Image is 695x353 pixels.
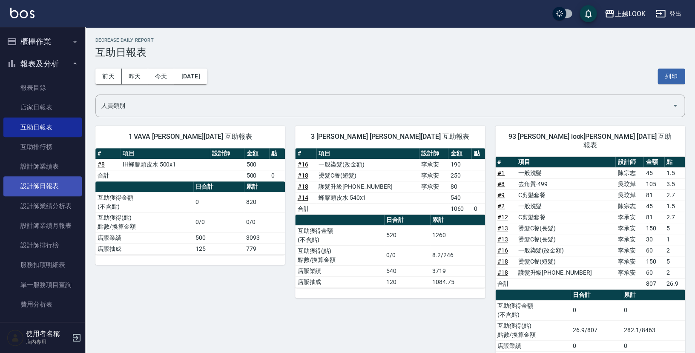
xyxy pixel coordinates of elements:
[615,223,643,234] td: 李承安
[295,245,384,265] td: 互助獲得(點) 點數/換算金額
[448,203,471,214] td: 1060
[316,181,419,192] td: 護髮升級[PHONE_NUMBER]
[193,212,244,232] td: 0/0
[497,214,508,221] a: #12
[448,170,471,181] td: 250
[3,196,82,216] a: 設計師業績分析表
[419,170,448,181] td: 李承安
[615,212,643,223] td: 李承安
[516,189,615,201] td: C剪髮套餐
[497,236,508,243] a: #13
[643,167,664,178] td: 45
[643,212,664,223] td: 81
[316,159,419,170] td: 一般染髮(改金額)
[471,203,485,214] td: 0
[448,159,471,170] td: 190
[121,159,210,170] td: IH蜂膠頭皮水 500x1
[664,201,685,212] td: 1.5
[3,235,82,255] a: 設計師排行榜
[295,148,316,159] th: #
[95,243,193,254] td: 店販抽成
[571,320,622,340] td: 26.9/807
[497,169,505,176] a: #1
[643,278,664,289] td: 807
[26,338,69,346] p: 店內專用
[10,8,34,18] img: Logo
[244,181,285,192] th: 累計
[615,234,643,245] td: 李承安
[516,212,615,223] td: C剪髮套餐
[295,215,485,288] table: a dense table
[193,181,244,192] th: 日合計
[419,159,448,170] td: 李承安
[3,295,82,314] a: 費用分析表
[615,167,643,178] td: 陳宗志
[3,118,82,137] a: 互助日報表
[615,9,645,19] div: 上越LOOK
[384,276,430,287] td: 120
[3,275,82,295] a: 單一服務項目查詢
[3,98,82,117] a: 店家日報表
[3,318,82,340] button: 客戶管理
[95,181,285,255] table: a dense table
[95,232,193,243] td: 店販業績
[95,148,121,159] th: #
[384,225,430,245] td: 520
[495,320,571,340] td: 互助獲得(點) 點數/換算金額
[643,234,664,245] td: 30
[430,265,485,276] td: 3719
[95,148,285,181] table: a dense table
[495,340,571,351] td: 店販業績
[244,243,285,254] td: 779
[3,137,82,157] a: 互助排行榜
[497,258,508,265] a: #18
[121,148,210,159] th: 項目
[622,340,685,351] td: 0
[384,215,430,226] th: 日合計
[384,265,430,276] td: 540
[622,300,685,320] td: 0
[295,203,316,214] td: 合計
[295,225,384,245] td: 互助獲得金額 (不含點)
[295,265,384,276] td: 店販業績
[615,256,643,267] td: 李承安
[664,157,685,168] th: 點
[3,176,82,196] a: 設計師日報表
[297,161,308,168] a: #16
[384,245,430,265] td: 0/0
[3,31,82,53] button: 櫃檯作業
[95,170,121,181] td: 合計
[448,192,471,203] td: 540
[615,189,643,201] td: 吳玟燁
[497,247,508,254] a: #16
[658,69,685,84] button: 列印
[430,215,485,226] th: 累計
[497,192,505,198] a: #9
[305,132,474,141] span: 3 [PERSON_NAME] [PERSON_NAME][DATE] 互助報表
[106,132,275,141] span: 1 VAVA [PERSON_NAME][DATE] 互助報表
[664,167,685,178] td: 1.5
[297,172,308,179] a: #18
[571,300,622,320] td: 0
[516,245,615,256] td: 一般染髮(改金額)
[419,148,448,159] th: 設計師
[615,245,643,256] td: 李承安
[516,201,615,212] td: 一般洗髮
[643,267,664,278] td: 60
[643,157,664,168] th: 金額
[664,256,685,267] td: 5
[269,148,285,159] th: 點
[269,170,285,181] td: 0
[664,189,685,201] td: 2.7
[664,212,685,223] td: 2.7
[430,276,485,287] td: 1084.75
[448,148,471,159] th: 金額
[448,181,471,192] td: 80
[668,99,682,112] button: Open
[664,245,685,256] td: 2
[244,170,269,181] td: 500
[419,181,448,192] td: 李承安
[601,5,649,23] button: 上越LOOK
[295,148,485,215] table: a dense table
[495,300,571,320] td: 互助獲得金額 (不含點)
